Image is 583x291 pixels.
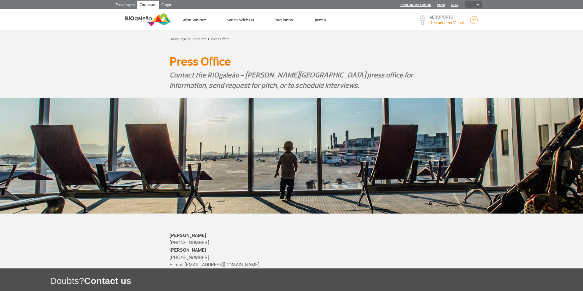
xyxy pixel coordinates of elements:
[227,17,254,23] a: Work with us
[429,20,464,26] p: Visibilidade de 10000m
[400,3,431,7] a: Shop On-line GaleOn
[159,1,173,10] a: Cargo
[170,232,413,246] p: [PHONE_NUMBER]
[451,3,458,7] a: RQS
[208,35,210,42] a: >
[188,35,190,42] a: >
[170,37,187,41] a: Home Page
[50,275,583,287] h1: Doubts?
[275,17,293,23] a: Business
[182,17,206,23] a: Who we are
[429,15,464,20] p: AEROPORTO
[315,17,326,23] a: Press
[170,232,206,239] strong: [PERSON_NAME]
[170,247,206,253] strong: [PERSON_NAME]
[211,37,229,41] a: Press Office
[170,56,413,67] h1: Press Office
[113,1,137,10] a: Passengers
[84,276,131,286] span: Contact us
[137,1,159,10] a: Corporate
[170,70,413,91] p: Contact the RIOgaleão - [PERSON_NAME][GEOGRAPHIC_DATA] press office for information, send request...
[437,3,445,7] a: Press
[170,246,413,261] p: [PHONE_NUMBER]
[170,261,413,268] p: E-mail: [EMAIL_ADDRESS][DOMAIN_NAME]
[191,37,206,41] a: Corporate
